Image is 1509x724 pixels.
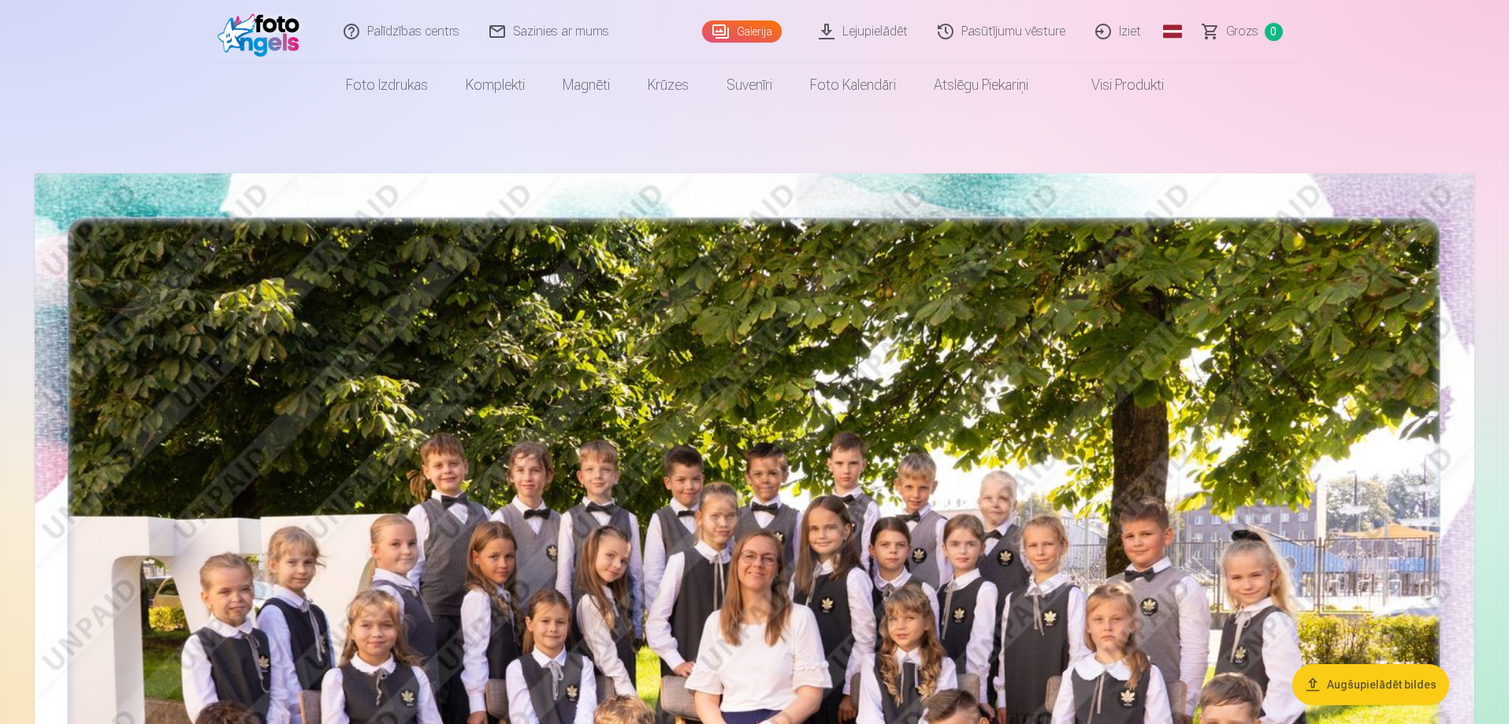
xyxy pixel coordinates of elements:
[915,63,1047,107] a: Atslēgu piekariņi
[1047,63,1183,107] a: Visi produkti
[447,63,544,107] a: Komplekti
[791,63,915,107] a: Foto kalendāri
[217,6,308,57] img: /fa1
[327,63,447,107] a: Foto izdrukas
[1265,23,1283,41] span: 0
[708,63,791,107] a: Suvenīri
[544,63,629,107] a: Magnēti
[1292,664,1449,705] button: Augšupielādēt bildes
[1226,22,1258,41] span: Grozs
[702,20,782,43] a: Galerija
[629,63,708,107] a: Krūzes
